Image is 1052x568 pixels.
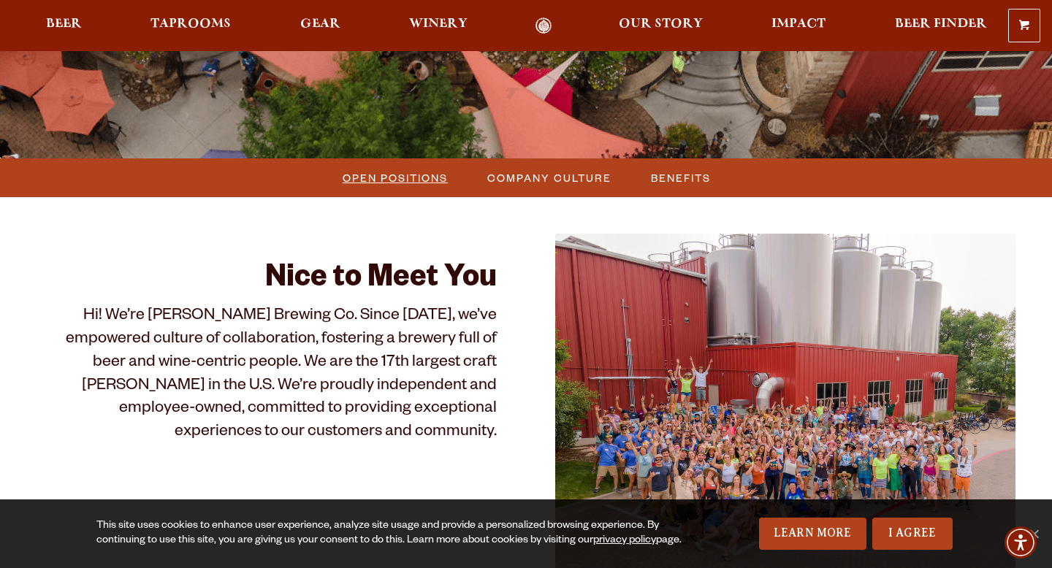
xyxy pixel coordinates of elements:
[651,167,711,188] span: Benefits
[872,518,953,550] a: I Agree
[291,18,350,34] a: Gear
[141,18,240,34] a: Taprooms
[642,167,718,188] a: Benefits
[517,18,571,34] a: Odell Home
[885,18,996,34] a: Beer Finder
[96,519,684,548] div: This site uses cookies to enhance user experience, analyze site usage and provide a personalized ...
[334,167,455,188] a: Open Positions
[895,18,987,30] span: Beer Finder
[37,18,91,34] a: Beer
[37,263,497,298] h2: Nice to Meet You
[343,167,448,188] span: Open Positions
[479,167,619,188] a: Company Culture
[300,18,340,30] span: Gear
[150,18,231,30] span: Taprooms
[759,518,866,550] a: Learn More
[619,18,703,30] span: Our Story
[762,18,835,34] a: Impact
[609,18,712,34] a: Our Story
[771,18,826,30] span: Impact
[409,18,468,30] span: Winery
[487,167,611,188] span: Company Culture
[66,308,497,442] span: Hi! We’re [PERSON_NAME] Brewing Co. Since [DATE], we’ve empowered culture of collaboration, foste...
[400,18,477,34] a: Winery
[593,535,656,547] a: privacy policy
[46,18,82,30] span: Beer
[1005,526,1037,559] div: Accessibility Menu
